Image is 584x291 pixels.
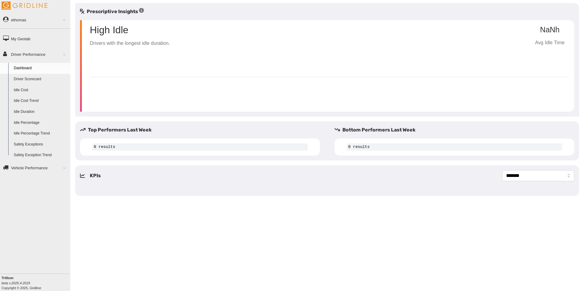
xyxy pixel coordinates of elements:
[90,40,170,47] p: Drivers with the longest idle duration.
[80,126,325,134] h5: Top Performers Last Week
[90,25,170,35] p: High Idle
[11,139,70,150] a: Safety Exceptions
[11,95,70,106] a: Idle Cost Trend
[11,106,70,117] a: Idle Duration
[92,143,308,151] code: 0 results
[2,281,30,285] i: beta v.2025.4.2019
[11,150,70,161] a: Safety Exception Trend
[334,126,579,134] h5: Bottom Performers Last Week
[347,143,562,151] code: 0 results
[90,172,101,179] h5: KPIs
[2,275,70,290] div: Copyright © 2025, Gridline
[11,85,70,96] a: Idle Cost
[530,39,569,47] p: Avg Idle Time
[2,276,13,280] b: Trillium
[11,63,70,74] a: Dashboard
[2,2,47,10] img: Gridline
[530,26,569,34] p: NaNh
[80,8,144,15] h5: Prescriptive Insights
[11,117,70,128] a: Idle Percentage
[11,74,70,85] a: Driver Scorecard
[11,128,70,139] a: Idle Percentage Trend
